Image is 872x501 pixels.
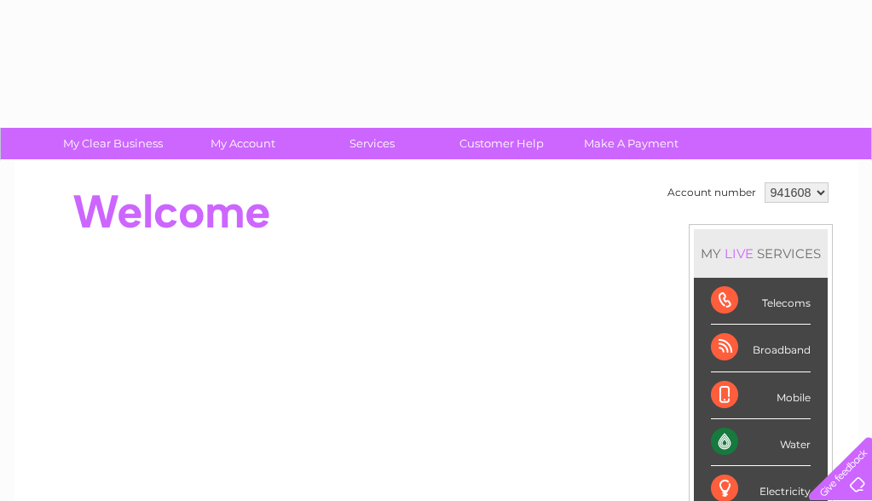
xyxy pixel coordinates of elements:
[694,229,828,278] div: MY SERVICES
[663,178,760,207] td: Account number
[172,128,313,159] a: My Account
[711,278,811,325] div: Telecoms
[561,128,702,159] a: Make A Payment
[721,245,757,262] div: LIVE
[711,372,811,419] div: Mobile
[711,325,811,371] div: Broadband
[43,128,183,159] a: My Clear Business
[302,128,442,159] a: Services
[711,419,811,466] div: Water
[431,128,572,159] a: Customer Help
